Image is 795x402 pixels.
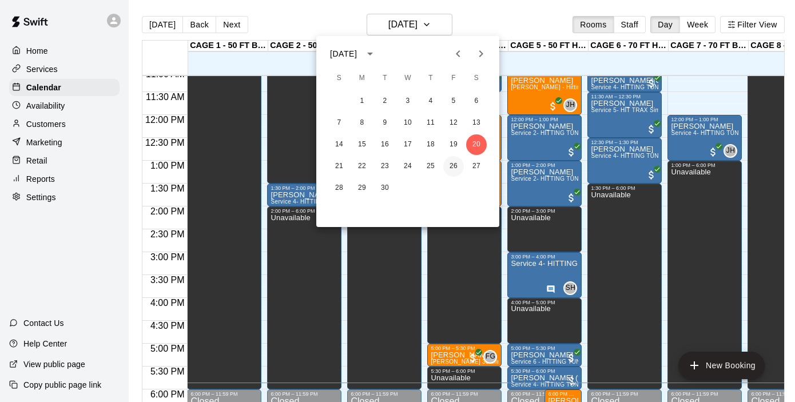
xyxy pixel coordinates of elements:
[397,67,418,90] span: Wednesday
[420,113,441,133] button: 11
[397,113,418,133] button: 10
[375,178,395,198] button: 30
[466,91,487,112] button: 6
[397,134,418,155] button: 17
[330,48,357,60] div: [DATE]
[329,178,349,198] button: 28
[375,113,395,133] button: 9
[470,42,492,65] button: Next month
[466,113,487,133] button: 13
[352,91,372,112] button: 1
[466,156,487,177] button: 27
[375,91,395,112] button: 2
[329,156,349,177] button: 21
[420,156,441,177] button: 25
[375,67,395,90] span: Tuesday
[352,178,372,198] button: 29
[352,113,372,133] button: 8
[360,44,380,63] button: calendar view is open, switch to year view
[443,67,464,90] span: Friday
[375,134,395,155] button: 16
[329,67,349,90] span: Sunday
[443,91,464,112] button: 5
[375,156,395,177] button: 23
[443,113,464,133] button: 12
[420,67,441,90] span: Thursday
[420,134,441,155] button: 18
[397,91,418,112] button: 3
[329,134,349,155] button: 14
[329,113,349,133] button: 7
[466,134,487,155] button: 20
[447,42,470,65] button: Previous month
[420,91,441,112] button: 4
[397,156,418,177] button: 24
[443,134,464,155] button: 19
[466,67,487,90] span: Saturday
[352,134,372,155] button: 15
[352,67,372,90] span: Monday
[352,156,372,177] button: 22
[443,156,464,177] button: 26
